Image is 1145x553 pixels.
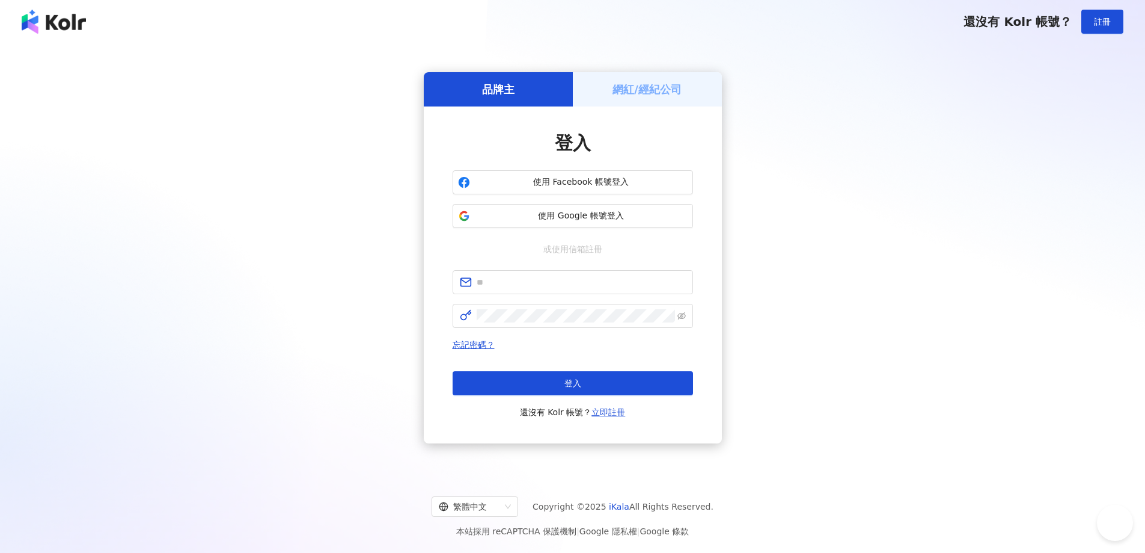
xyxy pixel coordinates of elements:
[439,497,500,516] div: 繁體中文
[591,407,625,417] a: 立即註冊
[609,502,629,511] a: iKala
[564,378,581,388] span: 登入
[555,132,591,153] span: 登入
[1081,10,1123,34] button: 註冊
[640,527,689,536] a: Google 條款
[1097,505,1133,541] iframe: Help Scout Beacon - Open
[576,527,579,536] span: |
[637,527,640,536] span: |
[482,82,514,97] h5: 品牌主
[533,499,713,514] span: Copyright © 2025 All Rights Reserved.
[456,524,689,539] span: 本站採用 reCAPTCHA 保護機制
[22,10,86,34] img: logo
[612,82,682,97] h5: 網紅/經紀公司
[677,312,686,320] span: eye-invisible
[453,204,693,228] button: 使用 Google 帳號登入
[453,371,693,395] button: 登入
[579,527,637,536] a: Google 隱私權
[475,176,688,188] span: 使用 Facebook 帳號登入
[1094,17,1111,26] span: 註冊
[963,14,1072,29] span: 還沒有 Kolr 帳號？
[520,405,626,419] span: 還沒有 Kolr 帳號？
[535,243,611,256] span: 或使用信箱註冊
[453,170,693,194] button: 使用 Facebook 帳號登入
[475,210,688,222] span: 使用 Google 帳號登入
[453,340,495,350] a: 忘記密碼？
